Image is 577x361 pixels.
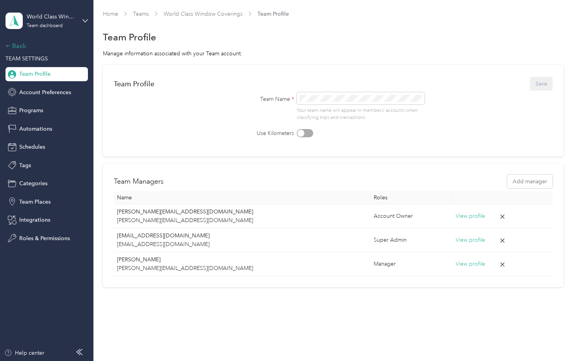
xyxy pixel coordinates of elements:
[19,70,51,78] span: Team Profile
[103,11,118,17] a: Home
[117,232,367,240] p: [EMAIL_ADDRESS][DOMAIN_NAME]
[297,107,425,121] p: Your team name will appear in members’ accounts when classifying trips and transactions.
[371,191,453,204] th: Roles
[374,212,449,221] div: Account Owner
[456,236,485,244] button: View profile
[456,260,485,268] button: View profile
[19,125,52,133] span: Automations
[4,349,44,357] button: Help center
[117,255,367,264] p: [PERSON_NAME]
[223,95,294,103] label: Team Name
[103,33,156,41] h1: Team Profile
[27,24,63,28] div: Team dashboard
[533,317,577,361] iframe: Everlance-gr Chat Button Frame
[456,212,485,221] button: View profile
[27,13,76,21] div: World Class Window Coverings
[114,176,164,187] h2: Team Managers
[19,216,50,224] span: Integrations
[19,198,51,206] span: Team Places
[223,129,294,137] label: Use Kilometers
[117,208,367,216] p: [PERSON_NAME][EMAIL_ADDRESS][DOMAIN_NAME]
[117,216,367,225] p: [PERSON_NAME][EMAIL_ADDRESS][DOMAIN_NAME]
[19,234,70,242] span: Roles & Permissions
[19,179,47,188] span: Categories
[164,11,243,17] a: World Class Window Coverings
[5,41,84,51] div: Back
[103,49,563,58] div: Manage information associated with your Team account.
[19,161,31,170] span: Tags
[19,88,71,97] span: Account Preferences
[507,175,553,188] button: Add manager
[114,80,154,88] div: Team Profile
[19,143,45,151] span: Schedules
[374,260,449,268] div: Manager
[133,11,149,17] a: Teams
[117,264,367,273] p: [PERSON_NAME][EMAIL_ADDRESS][DOMAIN_NAME]
[5,55,48,62] span: TEAM SETTINGS
[19,106,43,115] span: Programs
[374,236,449,244] div: Super Admin
[114,191,371,204] th: Name
[257,10,289,18] span: Team Profile
[117,240,367,249] p: [EMAIL_ADDRESS][DOMAIN_NAME]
